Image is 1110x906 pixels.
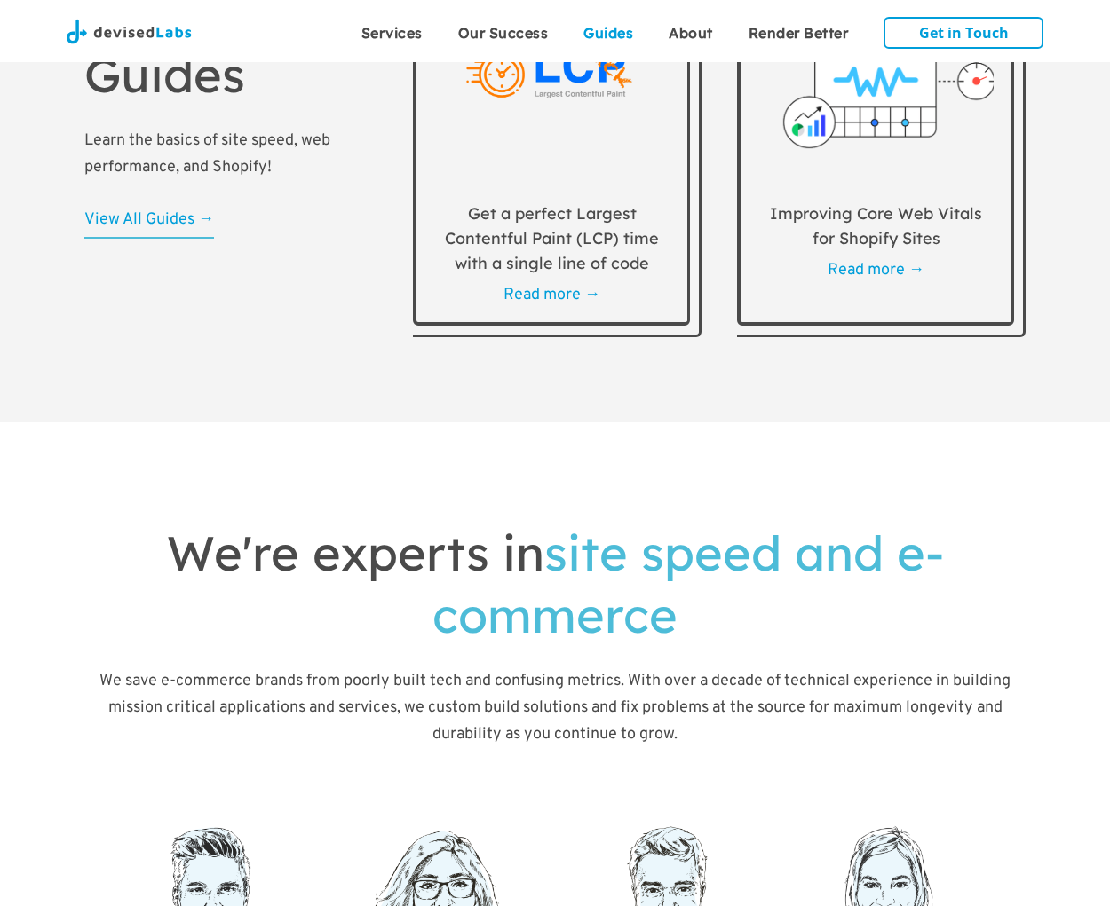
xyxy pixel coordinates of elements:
[440,9,567,53] a: Our Success
[828,260,924,280] a: Read more →
[84,130,330,177] span: Learn the basics of site speed, web performance, and Shopify!
[432,523,944,645] span: site speed and e-commerce
[651,9,731,53] a: About
[731,9,867,53] a: Render Better
[749,24,849,42] span: Render Better
[99,671,1011,744] span: We save e-commerce brands from poorly built tech and confusing metrics. With over a decade of tec...
[458,24,549,42] span: Our Success
[770,203,982,248] span: Improving Core Web Vitals for Shopify Sites
[84,209,214,230] span: View All Guides →
[919,23,1009,43] span: Get in Touch
[566,9,651,53] a: Guides
[583,24,633,42] span: Guides
[84,190,214,239] a: View All Guides →
[758,173,994,258] a: Improving Core Web Vitals for Shopify Sites
[445,203,659,273] span: Get a perfect Largest Contentful Paint (LCP) time with a single line of code
[669,24,713,42] span: About
[167,523,544,583] span: We're experts in
[344,9,440,53] a: Services
[884,17,1043,49] a: Get in Touch
[361,24,423,42] span: Services
[434,173,670,283] a: Get a perfect Largest Contentful Paint (LCP) time with a single line of code
[503,285,600,305] a: Read more →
